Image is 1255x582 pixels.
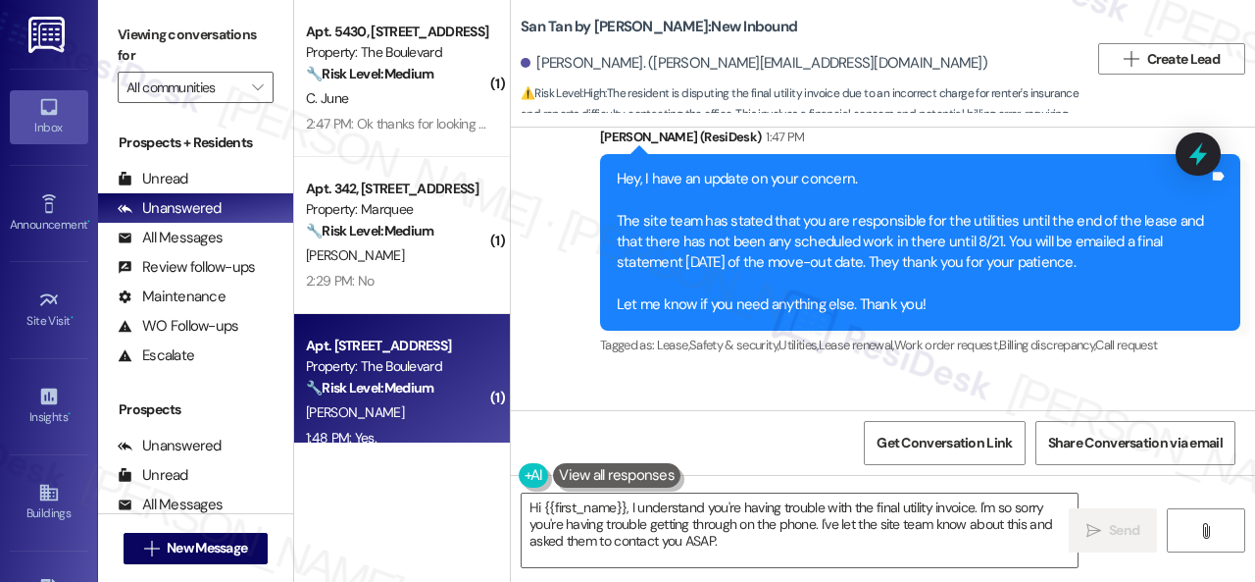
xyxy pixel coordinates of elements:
[306,22,487,42] div: Apt. 5430, [STREET_ADDRESS]
[306,65,433,82] strong: 🔧 Risk Level: Medium
[1035,421,1235,465] button: Share Conversation via email
[819,337,894,353] span: Lease renewal ,
[894,337,1000,353] span: Work order request ,
[306,429,376,447] div: 1:48 PM: Yes.
[689,337,778,353] span: Safety & security ,
[10,476,88,529] a: Buildings
[118,228,223,248] div: All Messages
[252,79,263,95] i: 
[306,336,487,356] div: Apt. [STREET_ADDRESS]
[1124,51,1138,67] i: 
[87,215,90,229] span: •
[522,494,1078,567] textarea: Hi {{first_name}}, I understand you're having trouble with the final utility invoice. I'm so sorr...
[118,257,255,278] div: Review follow-ups
[118,287,226,307] div: Maintenance
[306,179,487,199] div: Apt. 342, [STREET_ADDRESS]
[521,85,605,101] strong: ⚠️ Risk Level: High
[98,399,293,420] div: Prospects
[306,89,348,107] span: C. June
[761,127,804,147] div: 1:47 PM
[306,356,487,377] div: Property: The Boulevard
[306,222,433,239] strong: 🔧 Risk Level: Medium
[118,345,194,366] div: Escalate
[118,495,223,515] div: All Messages
[1109,520,1139,541] span: Send
[1048,433,1223,453] span: Share Conversation via email
[1198,523,1213,539] i: 
[118,198,222,219] div: Unanswered
[1147,49,1220,70] span: Create Lead
[10,284,88,337] a: Site Visit •
[10,90,88,143] a: Inbox
[657,337,689,353] span: Lease ,
[98,132,293,153] div: Prospects + Residents
[28,17,69,53] img: ResiDesk Logo
[600,127,1240,154] div: [PERSON_NAME] (ResiDesk)
[118,169,188,189] div: Unread
[124,533,269,564] button: New Message
[778,337,819,353] span: Utilities ,
[118,20,274,72] label: Viewing conversations for
[521,53,987,74] div: [PERSON_NAME]. ([PERSON_NAME][EMAIL_ADDRESS][DOMAIN_NAME])
[1086,523,1101,539] i: 
[118,465,188,486] div: Unread
[999,337,1095,353] span: Billing discrepancy ,
[1098,43,1245,75] button: Create Lead
[118,316,238,337] div: WO Follow-ups
[617,169,1209,316] div: Hey, I have an update on your concern. The site team has stated that you are responsible for the ...
[306,403,404,421] span: [PERSON_NAME]
[68,407,71,421] span: •
[521,17,797,37] b: San Tan by [PERSON_NAME]: New Inbound
[306,199,487,220] div: Property: Marquee
[1095,337,1157,353] span: Call request
[306,246,404,264] span: [PERSON_NAME]
[10,380,88,433] a: Insights •
[521,83,1088,146] span: : The resident is disputing the final utility invoice due to an incorrect charge for renter's ins...
[864,421,1025,465] button: Get Conversation Link
[877,433,1012,453] span: Get Conversation Link
[167,538,247,558] span: New Message
[118,436,222,456] div: Unanswered
[306,379,433,397] strong: 🔧 Risk Level: Medium
[306,272,374,290] div: 2:29 PM: No
[306,42,487,63] div: Property: The Boulevard
[144,541,159,556] i: 
[1069,508,1157,553] button: Send
[600,331,1240,359] div: Tagged as:
[126,72,242,103] input: All communities
[306,115,557,132] div: 2:47 PM: Ok thanks for looking into this again
[71,311,74,325] span: •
